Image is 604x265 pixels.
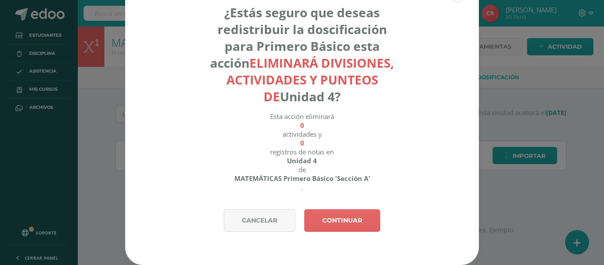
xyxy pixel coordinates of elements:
[226,54,394,105] strong: eliminará divisiones, actividades y punteos de
[204,112,400,192] div: Esta acción eliminará actividades y registros de notas en de .
[204,4,400,105] h4: ¿Estás seguro que deseas redistribuir la doscificación para Primero Básico esta acción Unidad 4?
[224,209,295,232] a: Cancelar
[234,174,370,183] strong: MATEMÁTICAS Primero Básico 'Sección A'
[300,121,304,130] strong: 0
[304,209,380,232] a: Continuar
[300,138,304,147] strong: 0
[287,156,317,165] strong: Unidad 4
